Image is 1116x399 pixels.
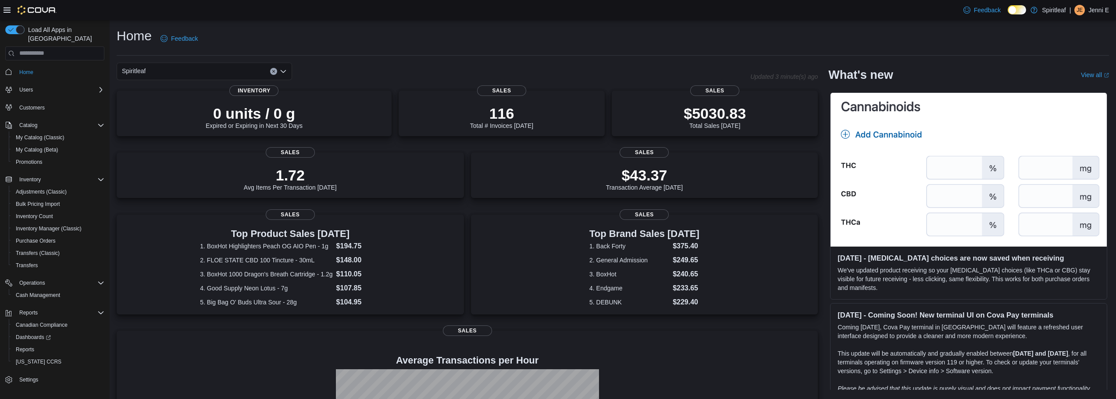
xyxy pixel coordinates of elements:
[12,187,104,197] span: Adjustments (Classic)
[336,283,381,293] dd: $107.85
[336,269,381,279] dd: $110.05
[19,86,33,93] span: Users
[16,102,104,113] span: Customers
[19,309,38,316] span: Reports
[157,30,201,47] a: Feedback
[673,241,699,251] dd: $375.40
[16,237,56,244] span: Purchase Orders
[9,331,108,343] a: Dashboards
[16,201,60,208] span: Bulk Pricing Import
[244,166,337,184] p: 1.72
[16,307,104,318] span: Reports
[25,25,104,43] span: Load All Apps in [GEOGRAPHIC_DATA]
[16,278,49,288] button: Operations
[470,105,533,122] p: 116
[960,1,1004,19] a: Feedback
[12,248,104,258] span: Transfers (Classic)
[12,223,85,234] a: Inventory Manager (Classic)
[1008,5,1026,14] input: Dark Mode
[16,85,104,95] span: Users
[122,66,146,76] span: Spiritleaf
[9,210,108,222] button: Inventory Count
[266,147,315,158] span: Sales
[12,223,104,234] span: Inventory Manager (Classic)
[12,199,104,209] span: Bulk Pricing Import
[589,256,669,265] dt: 2. General Admission
[1088,5,1109,15] p: Jenni E
[16,374,42,385] a: Settings
[19,122,37,129] span: Catalog
[838,349,1100,375] p: This update will be automatically and gradually enabled between , for all terminals operating on ...
[2,173,108,186] button: Inventory
[9,222,108,235] button: Inventory Manager (Classic)
[9,289,108,301] button: Cash Management
[684,105,746,129] div: Total Sales [DATE]
[16,134,64,141] span: My Catalog (Classic)
[12,157,104,167] span: Promotions
[470,105,533,129] div: Total # Invoices [DATE]
[16,250,60,257] span: Transfers (Classic)
[19,104,45,111] span: Customers
[673,283,699,293] dd: $233.65
[16,374,104,385] span: Settings
[838,385,1091,392] em: Please be advised that this update is purely visual and does not impact payment functionality.
[16,120,41,131] button: Catalog
[9,198,108,210] button: Bulk Pricing Import
[1104,73,1109,78] svg: External link
[589,284,669,293] dt: 4. Endgame
[2,84,108,96] button: Users
[200,298,332,307] dt: 5. Big Bag O' Buds Ultra Sour - 28g
[117,27,152,45] h1: Home
[589,242,669,251] dt: 1. Back Forty
[171,34,198,43] span: Feedback
[620,209,669,220] span: Sales
[266,209,315,220] span: Sales
[9,235,108,247] button: Purchase Orders
[1042,5,1066,15] p: Spiritleaf
[16,346,34,353] span: Reports
[200,270,332,279] dt: 3. BoxHot 1000 Dragon's Breath Cartridge - 1.2g
[16,120,104,131] span: Catalog
[12,357,104,367] span: Washington CCRS
[2,101,108,114] button: Customers
[206,105,303,129] div: Expired or Expiring in Next 30 Days
[838,254,1100,262] h3: [DATE] - [MEDICAL_DATA] choices are now saved when receiving
[16,174,44,185] button: Inventory
[838,266,1100,292] p: We've updated product receiving so your [MEDICAL_DATA] choices (like THCa or CBG) stay visible fo...
[336,255,381,265] dd: $148.00
[200,256,332,265] dt: 2. FLOE STATE CBD 100 Tincture - 30mL
[9,343,108,356] button: Reports
[16,174,104,185] span: Inventory
[200,242,332,251] dt: 1. BoxHot Highlighters Peach OG AIO Pen - 1g
[19,176,41,183] span: Inventory
[2,66,108,78] button: Home
[16,262,38,269] span: Transfers
[2,307,108,319] button: Reports
[16,358,61,365] span: [US_STATE] CCRS
[2,373,108,386] button: Settings
[828,68,893,82] h2: What's new
[974,6,1001,14] span: Feedback
[12,145,62,155] a: My Catalog (Beta)
[16,85,36,95] button: Users
[124,355,811,366] h4: Average Transactions per Hour
[12,236,104,246] span: Purchase Orders
[12,290,64,300] a: Cash Management
[12,211,57,222] a: Inventory Count
[12,199,64,209] a: Bulk Pricing Import
[12,320,104,330] span: Canadian Compliance
[336,241,381,251] dd: $194.75
[443,325,492,336] span: Sales
[838,311,1100,319] h3: [DATE] - Coming Soon! New terminal UI on Cova Pay terminals
[16,213,53,220] span: Inventory Count
[270,68,277,75] button: Clear input
[673,269,699,279] dd: $240.65
[336,297,381,307] dd: $104.95
[12,290,104,300] span: Cash Management
[684,105,746,122] p: $5030.83
[280,68,287,75] button: Open list of options
[1077,5,1083,15] span: JE
[606,166,683,184] p: $43.37
[12,332,54,343] a: Dashboards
